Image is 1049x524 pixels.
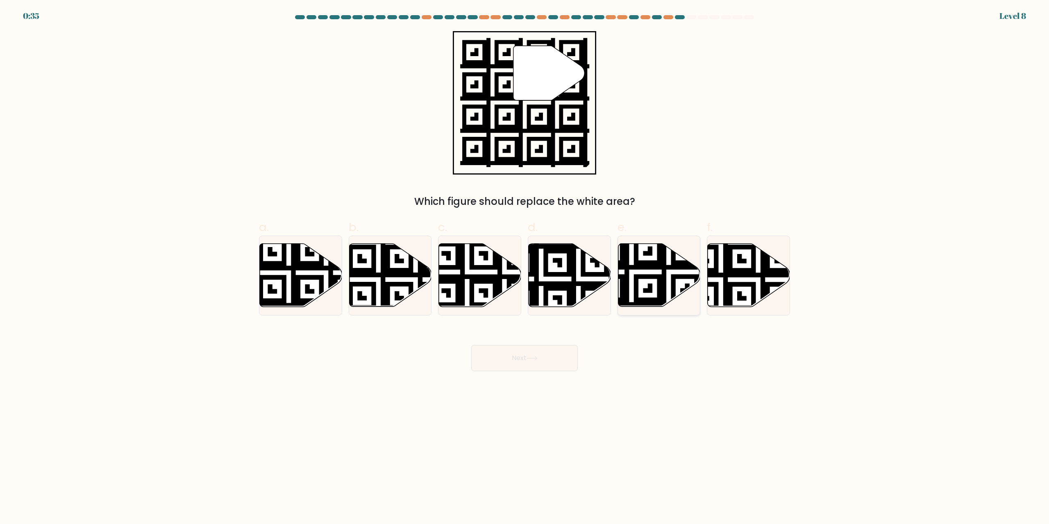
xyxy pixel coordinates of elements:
[513,46,585,100] g: "
[528,219,538,235] span: d.
[618,219,627,235] span: e.
[264,194,785,209] div: Which figure should replace the white area?
[999,10,1026,22] div: Level 8
[471,345,578,371] button: Next
[707,219,713,235] span: f.
[349,219,359,235] span: b.
[23,10,39,22] div: 0:35
[438,219,447,235] span: c.
[259,219,269,235] span: a.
